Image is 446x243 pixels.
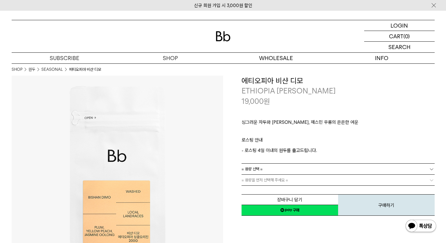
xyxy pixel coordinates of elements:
[242,147,435,154] p: - 로스팅 4일 이내의 원두를 출고드립니다.
[242,96,270,107] p: 19,000
[242,194,338,205] button: 장바구니 담기
[242,164,263,174] span: = 용량 선택 =
[403,31,410,41] p: (0)
[242,175,288,185] span: = 용량을 먼저 선택해 주세요 =
[242,86,435,96] p: ETHIOPIA [PERSON_NAME]
[41,66,63,73] a: SEASONAL
[69,66,101,73] li: 에티오피아 비샨 디모
[364,20,435,31] a: LOGIN
[29,66,35,73] a: 원두
[12,66,22,73] a: SHOP
[194,3,252,8] a: 신규 회원 가입 시 3,000원 할인
[12,53,117,63] a: SUBSCRIBE
[338,194,435,216] button: 구매하기
[242,119,435,129] p: 싱그러운 자두와 [PERSON_NAME], 재스민 우롱의 은은한 여운
[364,31,435,42] a: CART (0)
[242,205,338,216] a: 새창
[388,42,410,52] p: SEARCH
[329,53,435,63] p: INFO
[242,136,435,147] p: 로스팅 안내
[264,97,270,106] span: 원
[216,31,231,41] img: 로고
[223,53,329,63] p: WHOLESALE
[389,31,403,41] p: CART
[391,20,408,31] p: LOGIN
[242,129,435,136] p: ㅤ
[117,53,223,63] a: SHOP
[405,219,437,234] img: 카카오톡 채널 1:1 채팅 버튼
[242,76,435,86] h3: 에티오피아 비샨 디모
